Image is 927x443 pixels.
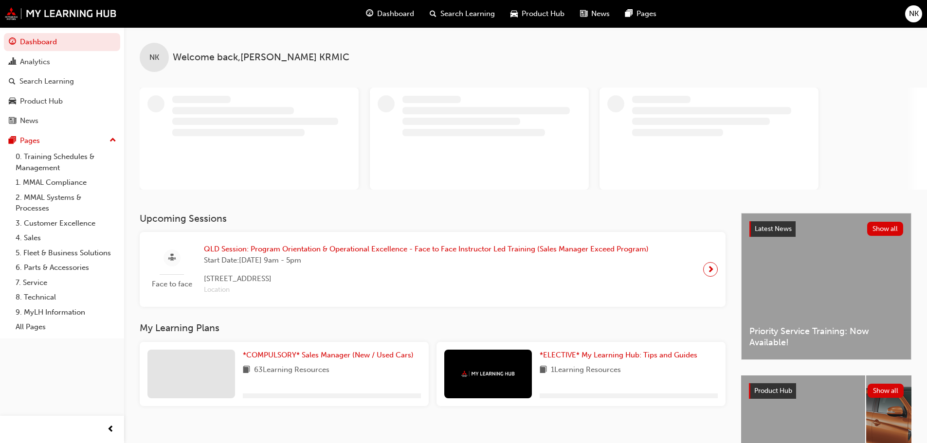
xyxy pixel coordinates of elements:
[572,4,618,24] a: news-iconNews
[580,8,587,20] span: news-icon
[9,137,16,145] span: pages-icon
[140,322,726,334] h3: My Learning Plans
[540,364,547,376] span: book-icon
[707,263,714,276] span: next-icon
[618,4,664,24] a: pages-iconPages
[12,190,120,216] a: 2. MMAL Systems & Processes
[107,424,114,436] span: prev-icon
[749,383,904,399] a: Product HubShow all
[4,132,120,150] button: Pages
[741,213,911,360] a: Latest NewsShow allPriority Service Training: Now Available!
[9,38,16,47] span: guage-icon
[140,213,726,224] h3: Upcoming Sessions
[461,371,515,377] img: mmal
[867,222,904,236] button: Show all
[12,305,120,320] a: 9. MyLH Information
[540,351,697,359] span: *ELECTIVE* My Learning Hub: Tips and Guides
[147,279,196,290] span: Face to face
[149,52,159,63] span: NK
[12,175,120,190] a: 1. MMAL Compliance
[5,7,117,20] img: mmal
[243,350,418,361] a: *COMPULSORY* Sales Manager (New / Used Cars)
[9,97,16,106] span: car-icon
[9,58,16,67] span: chart-icon
[12,275,120,290] a: 7. Service
[254,364,329,376] span: 63 Learning Resources
[20,96,63,107] div: Product Hub
[12,149,120,175] a: 0. Training Schedules & Management
[551,364,621,376] span: 1 Learning Resources
[147,240,718,299] a: Face to faceQLD Session: Program Orientation & Operational Excellence - Face to Face Instructor L...
[243,351,414,359] span: *COMPULSORY* Sales Manager (New / Used Cars)
[366,8,373,20] span: guage-icon
[868,384,904,398] button: Show all
[503,4,572,24] a: car-iconProduct Hub
[905,5,922,22] button: NK
[430,8,436,20] span: search-icon
[204,244,649,255] span: QLD Session: Program Orientation & Operational Excellence - Face to Face Instructor Led Training ...
[909,8,919,19] span: NK
[12,290,120,305] a: 8. Technical
[4,112,120,130] a: News
[755,225,792,233] span: Latest News
[243,364,250,376] span: book-icon
[358,4,422,24] a: guage-iconDashboard
[749,221,903,237] a: Latest NewsShow all
[591,8,610,19] span: News
[12,230,120,246] a: 4. Sales
[173,52,349,63] span: Welcome back , [PERSON_NAME] KRMIC
[540,350,701,361] a: *ELECTIVE* My Learning Hub: Tips and Guides
[109,134,116,147] span: up-icon
[510,8,518,20] span: car-icon
[4,33,120,51] a: Dashboard
[20,56,50,68] div: Analytics
[19,76,74,87] div: Search Learning
[4,53,120,71] a: Analytics
[204,273,649,284] span: [STREET_ADDRESS]
[422,4,503,24] a: search-iconSearch Learning
[204,284,649,296] span: Location
[4,92,120,110] a: Product Hub
[20,115,38,126] div: News
[4,31,120,132] button: DashboardAnalyticsSearch LearningProduct HubNews
[625,8,633,20] span: pages-icon
[12,216,120,231] a: 3. Customer Excellence
[168,252,176,264] span: sessionType_FACE_TO_FACE-icon
[377,8,414,19] span: Dashboard
[12,260,120,275] a: 6. Parts & Accessories
[204,255,649,266] span: Start Date: [DATE] 9am - 5pm
[522,8,564,19] span: Product Hub
[20,135,40,146] div: Pages
[440,8,495,19] span: Search Learning
[9,117,16,125] span: news-icon
[9,77,16,86] span: search-icon
[636,8,656,19] span: Pages
[749,326,903,348] span: Priority Service Training: Now Available!
[12,319,120,335] a: All Pages
[4,72,120,90] a: Search Learning
[754,387,792,395] span: Product Hub
[12,246,120,261] a: 5. Fleet & Business Solutions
